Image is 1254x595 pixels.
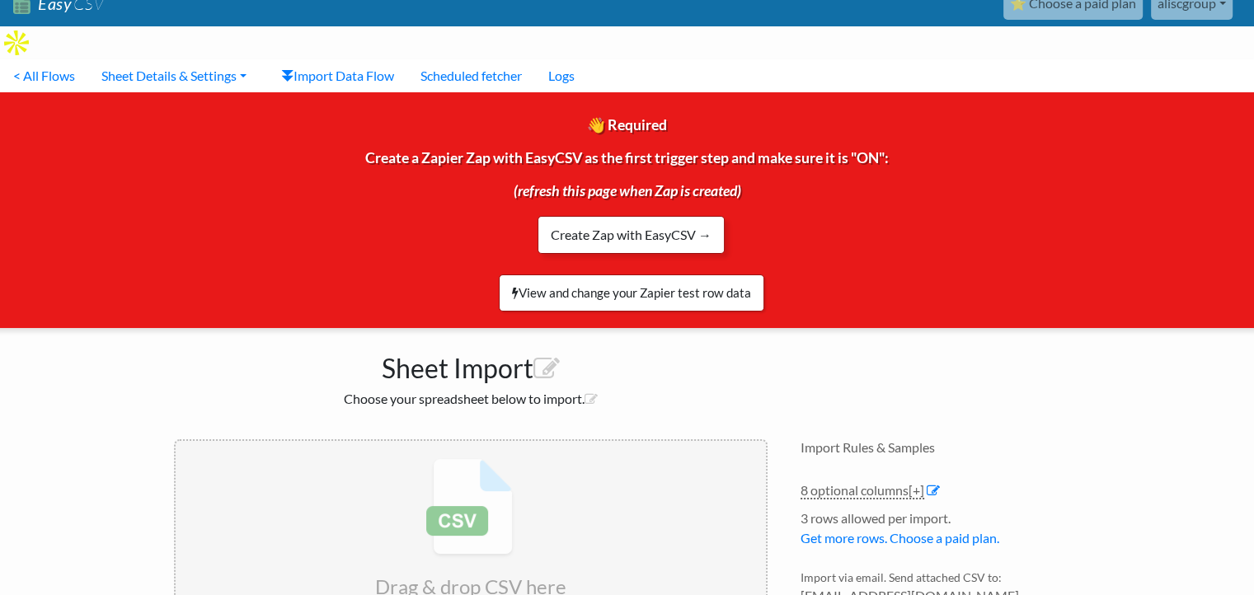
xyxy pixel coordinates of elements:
[1172,513,1234,575] iframe: Drift Widget Chat Controller
[801,508,1081,556] li: 3 rows allowed per import.
[514,182,741,199] i: (refresh this page when Zap is created)
[174,391,768,406] h2: Choose your spreadsheet below to import.
[909,482,924,498] span: [+]
[407,59,535,92] a: Scheduled fetcher
[88,59,260,92] a: Sheet Details & Settings
[535,59,588,92] a: Logs
[499,274,764,312] a: View and change your Zapier test row data
[268,59,407,92] a: Import Data Flow
[801,530,999,546] a: Get more rows. Choose a paid plan.
[174,344,768,384] h1: Sheet Import
[538,216,725,254] a: Create Zap with EasyCSV →
[365,116,889,238] span: 👋 Required Create a Zapier Zap with EasyCSV as the first trigger step and make sure it is "ON":
[801,439,1081,455] h4: Import Rules & Samples
[801,482,924,499] a: 8 optional columns[+]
